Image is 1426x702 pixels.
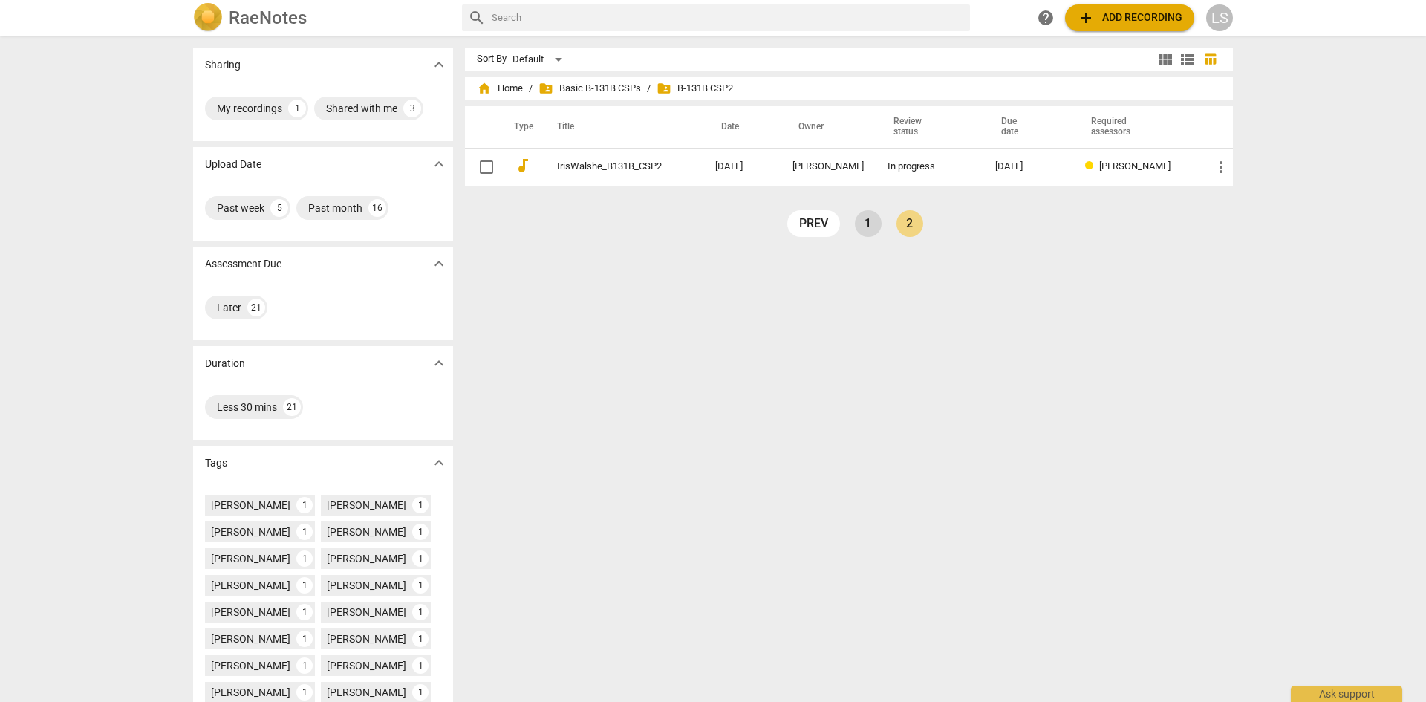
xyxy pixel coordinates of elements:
[412,684,429,701] div: 1
[855,210,882,237] a: Page 1
[995,161,1061,172] div: [DATE]
[412,577,429,594] div: 1
[514,157,532,175] span: audiotrack
[327,524,406,539] div: [PERSON_NAME]
[477,53,507,65] div: Sort By
[1032,4,1059,31] a: Help
[211,658,290,673] div: [PERSON_NAME]
[430,155,448,173] span: expand_more
[1085,160,1099,172] span: Review status: in progress
[1212,158,1230,176] span: more_vert
[792,161,864,172] div: [PERSON_NAME]
[703,148,781,186] td: [DATE]
[492,6,964,30] input: Search
[430,454,448,472] span: expand_more
[1037,9,1055,27] span: help
[430,354,448,372] span: expand_more
[327,605,406,620] div: [PERSON_NAME]
[211,551,290,566] div: [PERSON_NAME]
[1077,9,1095,27] span: add
[430,56,448,74] span: expand_more
[211,685,290,700] div: [PERSON_NAME]
[211,605,290,620] div: [PERSON_NAME]
[217,101,282,116] div: My recordings
[205,256,281,272] p: Assessment Due
[229,7,307,28] h2: RaeNotes
[211,524,290,539] div: [PERSON_NAME]
[1073,106,1200,148] th: Required assessors
[308,201,362,215] div: Past month
[703,106,781,148] th: Date
[1099,160,1171,172] span: [PERSON_NAME]
[205,57,241,73] p: Sharing
[983,106,1073,148] th: Due date
[477,81,523,96] span: Home
[211,498,290,513] div: [PERSON_NAME]
[657,81,671,96] span: folder_shared
[283,398,301,416] div: 21
[468,9,486,27] span: search
[217,201,264,215] div: Past week
[888,161,971,172] div: In progress
[296,604,313,620] div: 1
[368,199,386,217] div: 16
[538,81,641,96] span: Basic B-131B CSPs
[326,101,397,116] div: Shared with me
[1154,48,1176,71] button: Tile view
[296,684,313,701] div: 1
[647,83,651,94] span: /
[657,81,733,96] span: B-131B CSP2
[211,578,290,593] div: [PERSON_NAME]
[428,153,450,175] button: Show more
[502,106,539,148] th: Type
[539,106,703,148] th: Title
[412,631,429,647] div: 1
[896,210,923,237] a: Page 2 is your current page
[1203,52,1217,66] span: table_chart
[1176,48,1199,71] button: List view
[296,524,313,540] div: 1
[1199,48,1221,71] button: Table view
[327,578,406,593] div: [PERSON_NAME]
[296,550,313,567] div: 1
[193,3,450,33] a: LogoRaeNotes
[296,631,313,647] div: 1
[296,657,313,674] div: 1
[428,452,450,474] button: Show more
[327,658,406,673] div: [PERSON_NAME]
[412,550,429,567] div: 1
[205,356,245,371] p: Duration
[327,631,406,646] div: [PERSON_NAME]
[288,100,306,117] div: 1
[781,106,876,148] th: Owner
[477,81,492,96] span: home
[1206,4,1233,31] button: LS
[205,455,227,471] p: Tags
[403,100,421,117] div: 3
[327,498,406,513] div: [PERSON_NAME]
[557,161,662,172] a: IrisWalshe_B131B_CSP2
[1077,9,1182,27] span: Add recording
[327,685,406,700] div: [PERSON_NAME]
[217,300,241,315] div: Later
[428,352,450,374] button: Show more
[1291,686,1402,702] div: Ask support
[296,577,313,594] div: 1
[1065,4,1194,31] button: Upload
[538,81,553,96] span: folder_shared
[296,497,313,513] div: 1
[1156,51,1174,68] span: view_module
[211,631,290,646] div: [PERSON_NAME]
[205,157,261,172] p: Upload Date
[787,210,840,237] a: prev
[412,604,429,620] div: 1
[217,400,277,415] div: Less 30 mins
[270,199,288,217] div: 5
[512,48,567,71] div: Default
[193,3,223,33] img: Logo
[247,299,265,316] div: 21
[412,524,429,540] div: 1
[876,106,983,148] th: Review status
[327,551,406,566] div: [PERSON_NAME]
